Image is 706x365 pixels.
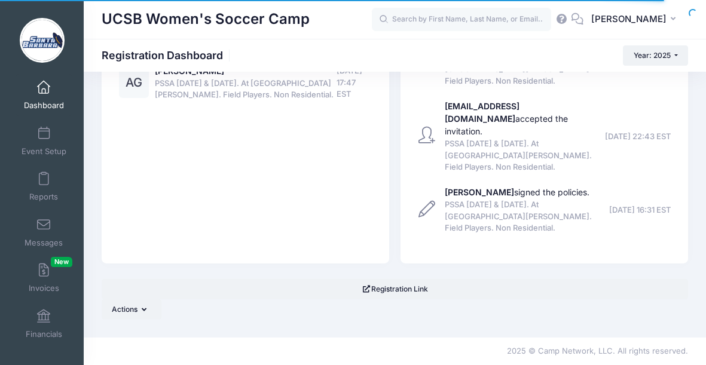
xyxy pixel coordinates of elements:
a: [PERSON_NAME]signed the policies. [445,187,589,197]
span: PSSA [DATE] & [DATE]. At [GEOGRAPHIC_DATA][PERSON_NAME]. Field Players. Non Residential. [445,138,601,173]
span: [DATE] 22:43 EST [605,131,671,143]
button: Actions [102,299,161,320]
div: AG [119,68,149,98]
span: Reports [29,192,58,203]
a: Event Setup [16,120,72,162]
span: Event Setup [22,146,66,157]
img: UCSB Women's Soccer Camp [20,18,65,63]
button: [PERSON_NAME] [583,6,688,33]
a: [PERSON_NAME] [155,66,224,76]
span: [DATE] 16:31 EST [609,204,671,216]
a: Dashboard [16,74,72,116]
span: PSSA [DATE] & [DATE]. At [GEOGRAPHIC_DATA][PERSON_NAME]. Field Players. Non Residential. [155,78,337,101]
a: Reports [16,165,72,207]
input: Search by First Name, Last Name, or Email... [372,8,551,32]
span: New [51,257,72,267]
span: [DATE] 17:47 EST [337,65,371,100]
a: Registration Link [102,279,688,299]
span: [PERSON_NAME] [591,13,667,26]
a: Financials [16,303,72,345]
span: Dashboard [24,101,64,111]
a: AG [119,78,149,88]
strong: [EMAIL_ADDRESS][DOMAIN_NAME] [445,101,519,124]
span: 2025 © Camp Network, LLC. All rights reserved. [507,346,688,355]
span: Messages [25,238,63,248]
span: Year: 2025 [634,51,671,60]
span: Financials [26,329,62,339]
span: PSSA [DATE] & [DATE]. At [GEOGRAPHIC_DATA][PERSON_NAME]. Field Players. Non Residential. [445,199,606,234]
a: [EMAIL_ADDRESS][DOMAIN_NAME]accepted the invitation. [445,101,568,136]
h1: Registration Dashboard [102,49,233,62]
span: Invoices [29,284,59,294]
a: InvoicesNew [16,257,72,299]
h1: UCSB Women's Soccer Camp [102,6,310,33]
button: Year: 2025 [623,45,688,66]
a: Messages [16,211,72,253]
strong: [PERSON_NAME] [445,187,514,197]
